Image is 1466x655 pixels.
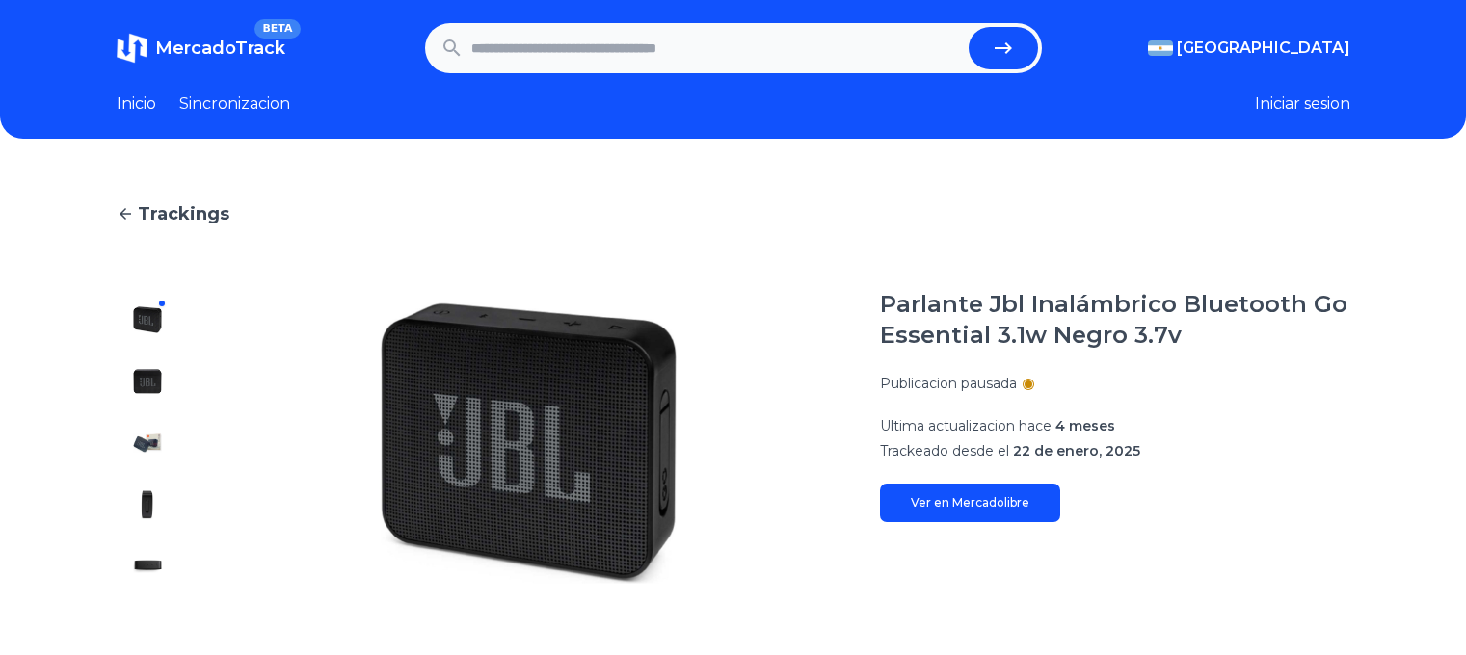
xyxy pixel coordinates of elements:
button: [GEOGRAPHIC_DATA] [1148,37,1350,60]
span: Trackings [138,200,229,227]
img: Argentina [1148,40,1173,56]
span: MercadoTrack [155,38,285,59]
img: Parlante Jbl Inalámbrico Bluetooth Go Essential 3.1w Negro 3.7v [132,366,163,397]
img: Parlante Jbl Inalámbrico Bluetooth Go Essential 3.1w Negro 3.7v [132,489,163,520]
span: 22 de enero, 2025 [1013,442,1140,459]
button: Iniciar sesion [1255,92,1350,116]
span: BETA [254,19,300,39]
span: Ultima actualizacion hace [880,417,1052,434]
a: Inicio [117,92,156,116]
span: 4 meses [1055,417,1115,434]
img: Parlante Jbl Inalámbrico Bluetooth Go Essential 3.1w Negro 3.7v [217,289,841,597]
span: [GEOGRAPHIC_DATA] [1177,37,1350,60]
span: Trackeado desde el [880,442,1009,459]
a: Sincronizacion [179,92,290,116]
h1: Parlante Jbl Inalámbrico Bluetooth Go Essential 3.1w Negro 3.7v [880,289,1350,351]
a: MercadoTrackBETA [117,33,285,64]
img: Parlante Jbl Inalámbrico Bluetooth Go Essential 3.1w Negro 3.7v [132,304,163,335]
img: Parlante Jbl Inalámbrico Bluetooth Go Essential 3.1w Negro 3.7v [132,428,163,458]
a: Trackings [117,200,1350,227]
img: MercadoTrack [117,33,147,64]
p: Publicacion pausada [880,374,1017,393]
img: Parlante Jbl Inalámbrico Bluetooth Go Essential 3.1w Negro 3.7v [132,551,163,582]
a: Ver en Mercadolibre [880,484,1060,522]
